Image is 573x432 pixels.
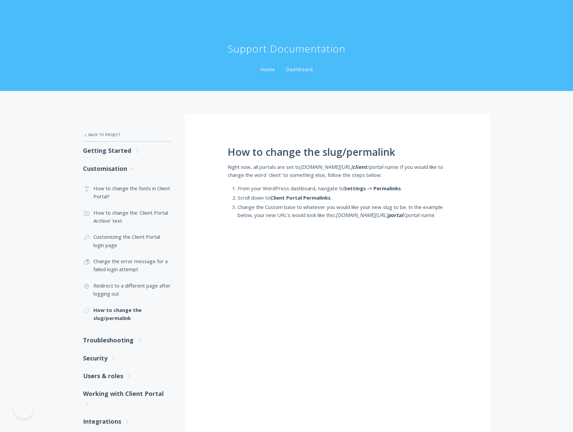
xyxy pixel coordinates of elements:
[83,413,171,430] a: Integrations
[344,185,401,192] strong: Settings -> Permalinks
[83,278,171,302] a: Redirect to a different page after logging out
[228,146,447,158] h1: How to change the slug/permalink
[83,367,171,385] a: Users & roles
[388,212,403,218] strong: portal
[83,385,171,413] a: Working with Client Portal
[352,164,367,170] span: client
[83,142,171,159] a: Getting Started
[238,194,332,201] span: Scroll down to .
[336,212,434,218] em: [DOMAIN_NAME][URL] /portal-name
[83,302,171,326] a: How to change the slug/permalink
[238,185,402,192] span: From your WordPress dashboard, navigate to .
[83,160,171,178] a: Customisation
[300,164,352,170] em: [DOMAIN_NAME][URL]
[13,399,33,419] iframe: Toggle Customer Support
[83,128,171,142] a: Back to Project
[83,205,171,229] a: How to change the 'Client Portal Archive' text
[284,66,314,73] a: Dashboard
[83,331,171,349] a: Troubleshooting
[367,164,398,170] em: /portal-name
[83,349,171,367] a: Security
[228,164,352,170] span: Right now, all portals are set to
[259,66,276,73] a: Home
[83,253,171,278] a: Change the error message for a failed login attempt
[228,42,345,56] h1: Support Documentation
[270,194,331,201] strong: Client Portal Permalinks
[83,180,171,205] a: How to change the fonts in Client Portal?
[83,229,171,253] a: Customizing the Client Portal login page
[238,204,443,218] span: Change the Custom base to whatever you would like your new slug to be. In the example below, your...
